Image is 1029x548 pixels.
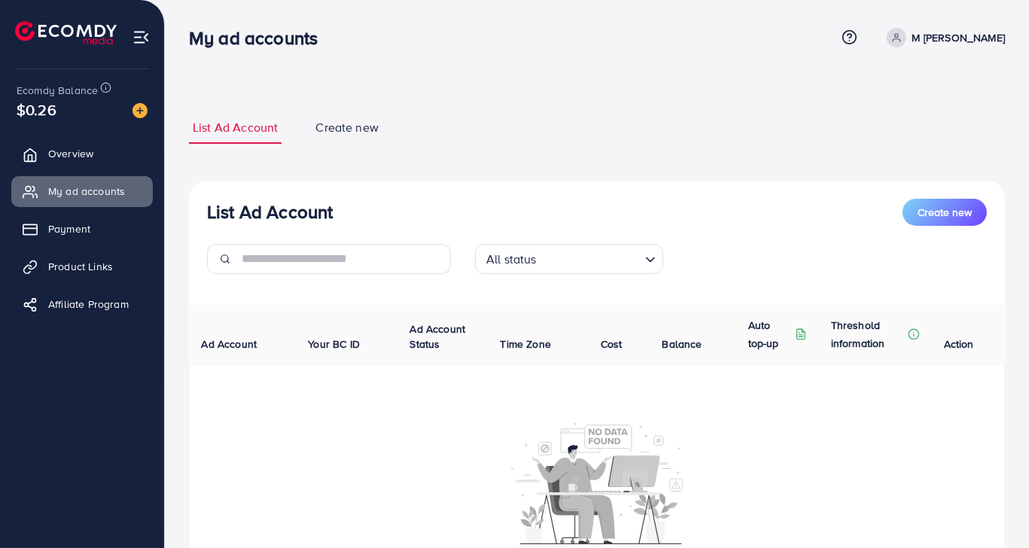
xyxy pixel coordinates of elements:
[308,336,360,352] span: Your BC ID
[48,221,90,236] span: Payment
[11,289,153,319] a: Affiliate Program
[918,205,972,220] span: Create new
[202,336,257,352] span: Ad Account
[315,119,379,136] span: Create new
[11,214,153,244] a: Payment
[193,119,278,136] span: List Ad Account
[17,83,98,98] span: Ecomdy Balance
[11,251,153,282] a: Product Links
[944,336,974,352] span: Action
[132,29,150,46] img: menu
[881,28,1005,47] a: M [PERSON_NAME]
[483,248,540,270] span: All status
[48,297,129,312] span: Affiliate Program
[189,27,330,49] h3: My ad accounts
[748,316,792,352] p: Auto top-up
[475,244,663,274] div: Search for option
[662,336,702,352] span: Balance
[132,103,148,118] img: image
[48,259,113,274] span: Product Links
[500,336,550,352] span: Time Zone
[903,199,987,226] button: Create new
[48,146,93,161] span: Overview
[831,316,905,352] p: Threshold information
[48,184,125,199] span: My ad accounts
[601,336,623,352] span: Cost
[17,99,56,120] span: $0.26
[11,139,153,169] a: Overview
[11,176,153,206] a: My ad accounts
[541,245,639,270] input: Search for option
[409,321,465,352] span: Ad Account Status
[207,201,333,223] h3: List Ad Account
[15,21,117,44] img: logo
[912,29,1005,47] p: M [PERSON_NAME]
[511,421,683,544] img: No account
